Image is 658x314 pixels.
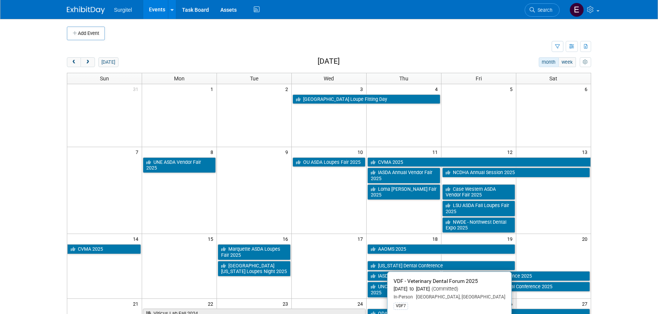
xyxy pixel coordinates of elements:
span: Tue [250,75,258,82]
span: (Committed) [430,286,458,292]
span: Sun [100,75,109,82]
a: CVMA 2025 [67,244,141,254]
h2: [DATE] [318,57,340,66]
a: [GEOGRAPHIC_DATA] Loupe Fitting Day [293,94,440,104]
span: [GEOGRAPHIC_DATA], [GEOGRAPHIC_DATA] [413,294,505,300]
span: 20 [581,234,591,243]
a: AAOMS 2025 [367,244,515,254]
a: [US_STATE] Dental Conference [367,261,515,271]
span: 15 [207,234,217,243]
i: Personalize Calendar [583,60,588,65]
a: LSU ASDA Fall Loupes Fair 2025 [442,201,515,216]
span: Mon [174,75,185,82]
span: 24 [357,299,366,308]
span: Wed [324,75,334,82]
span: 7 [135,147,142,157]
span: 31 [132,84,142,94]
a: OU ASDA Loupes Fair 2025 [293,157,365,167]
span: 17 [357,234,366,243]
span: 8 [210,147,217,157]
span: In-Person [394,294,413,300]
span: 4 [434,84,441,94]
span: 11 [432,147,441,157]
a: IASDA Loupes Fair 2025 [367,271,440,281]
span: 18 [432,234,441,243]
span: 14 [132,234,142,243]
span: 6 [584,84,591,94]
span: 27 [581,299,591,308]
img: Event Coordinator [569,3,584,17]
span: 22 [207,299,217,308]
span: 10 [357,147,366,157]
a: NCDHA Annual Session 2025 [442,168,590,177]
span: 3 [359,84,366,94]
span: 23 [282,299,291,308]
a: UNE ASDA Vendor Fair 2025 [143,157,216,173]
span: 21 [132,299,142,308]
button: week [558,57,576,67]
img: ExhibitDay [67,6,105,14]
a: Loma [PERSON_NAME] Fair 2025 [367,184,440,200]
a: CVMA 2025 [367,157,591,167]
div: [DATE] to [DATE] [394,286,505,292]
div: VDF7 [394,303,408,309]
span: 16 [282,234,291,243]
span: Thu [399,75,408,82]
button: prev [67,57,81,67]
a: [GEOGRAPHIC_DATA][US_STATE] Loupes Night 2025 [218,261,291,276]
a: IASDA Annual Vendor Fair 2025 [367,168,440,183]
a: Case Western ASDA Vendor Fair 2025 [442,184,515,200]
span: Sat [549,75,557,82]
a: NWDE - Northwest Dental Expo 2025 [442,217,515,233]
a: UNC ASOD Vendor Day Fair 2025 [367,282,440,297]
span: Search [535,7,552,13]
span: Surgitel [114,7,132,13]
a: Marquette ASDA Loupes Fair 2025 [218,244,291,260]
button: next [81,57,95,67]
span: 5 [509,84,516,94]
button: Add Event [67,27,105,40]
button: month [539,57,559,67]
span: Fri [476,75,482,82]
a: SOHC - Saskatchewan Dental Conference 2025 [442,282,590,292]
button: [DATE] [98,57,119,67]
button: myCustomButton [580,57,591,67]
span: 13 [581,147,591,157]
a: Search [525,3,560,17]
span: 1 [210,84,217,94]
span: 12 [506,147,516,157]
a: Chesapeake Dental Conference 2025 [442,271,590,281]
span: 9 [285,147,291,157]
span: 2 [285,84,291,94]
span: 19 [506,234,516,243]
span: VDF - Veterinary Dental Forum 2025 [394,278,478,284]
